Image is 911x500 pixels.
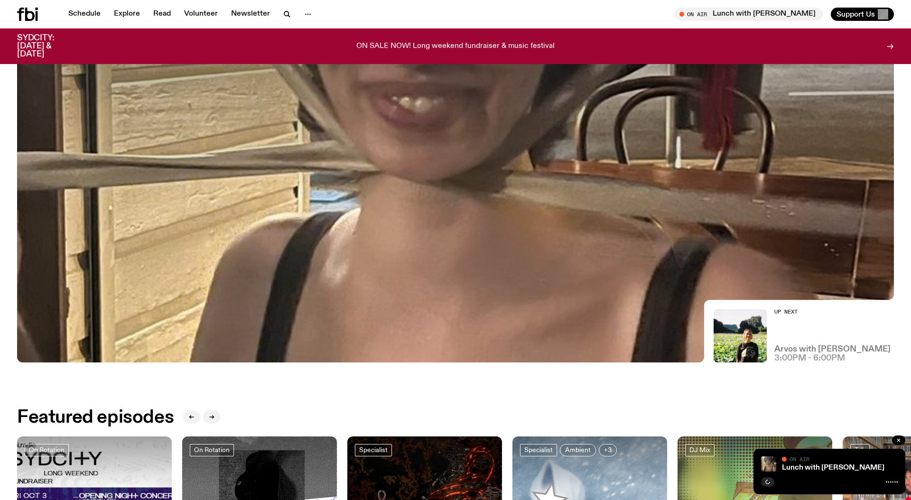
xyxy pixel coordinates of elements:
h3: SYDCITY: [DATE] & [DATE] [17,34,78,58]
a: Specialist [520,444,557,456]
a: Read [148,8,177,21]
button: +3 [599,444,617,456]
button: Support Us [831,8,894,21]
span: Specialist [524,446,553,454]
h2: Featured episodes [17,409,174,426]
a: Schedule [63,8,106,21]
a: On Rotation [190,444,234,456]
img: Bri is smiling and wearing a black t-shirt. She is standing in front of a lush, green field. Ther... [714,309,767,362]
span: DJ Mix [689,446,710,454]
span: On Rotation [194,446,230,454]
span: On Rotation [29,446,65,454]
a: Explore [108,8,146,21]
span: On Air [790,456,809,462]
a: Lunch with [PERSON_NAME] [782,464,884,472]
a: Arvos with [PERSON_NAME] [774,345,891,353]
p: ON SALE NOW! Long weekend fundraiser & music festival [356,42,555,51]
a: Newsletter [225,8,276,21]
a: DJ Mix [685,444,715,456]
span: Specialist [359,446,388,454]
a: Volunteer [178,8,223,21]
span: 3:00pm - 6:00pm [774,354,845,362]
span: Talk [855,446,865,454]
span: +3 [604,446,612,454]
a: Specialist [355,444,392,456]
a: On Rotation [25,444,69,456]
a: Talk [850,444,870,456]
h2: Up Next [774,309,891,315]
span: Ambient [565,446,591,454]
button: On AirLunch with [PERSON_NAME] [675,8,823,21]
a: Ambient [560,444,596,456]
span: Support Us [837,10,875,19]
